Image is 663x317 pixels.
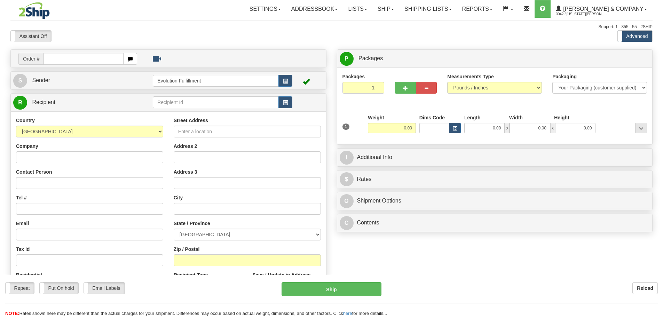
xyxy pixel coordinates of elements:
[16,271,42,278] label: Residential
[16,117,35,124] label: Country
[647,123,662,194] iframe: chat widget
[342,73,365,80] label: Packages
[464,114,481,121] label: Length
[282,282,381,296] button: Ship
[16,246,30,253] label: Tax Id
[13,74,27,88] span: S
[340,172,354,186] span: $
[554,114,569,121] label: Height
[174,220,210,227] label: State / Province
[174,194,183,201] label: City
[174,271,208,278] label: Recipient Type
[18,53,44,65] span: Order #
[505,123,510,133] span: x
[10,24,653,30] div: Support: 1 - 855 - 55 - 2SHIP
[174,117,208,124] label: Street Address
[174,246,200,253] label: Zip / Postal
[635,123,647,133] div: ...
[174,126,321,137] input: Enter a location
[16,220,29,227] label: Email
[32,99,55,105] span: Recipient
[372,0,399,18] a: Ship
[340,172,650,187] a: $Rates
[342,124,350,130] span: 1
[340,51,650,66] a: P Packages
[174,143,197,150] label: Address 2
[13,73,153,88] a: S Sender
[16,143,38,150] label: Company
[244,0,286,18] a: Settings
[13,96,27,110] span: R
[6,283,34,294] label: Repeat
[252,271,321,285] label: Save / Update in Address Book
[40,283,78,294] label: Put On hold
[447,73,494,80] label: Measurements Type
[340,216,650,230] a: CContents
[340,150,650,165] a: IAdditional Info
[340,216,354,230] span: C
[16,194,27,201] label: Tel #
[5,311,19,316] span: NOTE:
[84,283,125,294] label: Email Labels
[13,95,137,110] a: R Recipient
[550,123,555,133] span: x
[556,11,608,18] span: 3042 / [US_STATE][PERSON_NAME]
[340,194,650,208] a: OShipment Options
[174,168,197,175] label: Address 3
[358,55,383,61] span: Packages
[551,0,652,18] a: [PERSON_NAME] & Company 3042 / [US_STATE][PERSON_NAME]
[153,96,279,108] input: Recipient Id
[286,0,343,18] a: Addressbook
[16,168,52,175] label: Contact Person
[153,75,279,87] input: Sender Id
[11,31,51,42] label: Assistant Off
[32,77,50,83] span: Sender
[343,311,352,316] a: here
[618,31,652,42] label: Advanced
[343,0,372,18] a: Lists
[457,0,498,18] a: Reports
[637,285,653,291] b: Reload
[340,194,354,208] span: O
[399,0,457,18] a: Shipping lists
[509,114,523,121] label: Width
[552,73,577,80] label: Packaging
[340,151,354,165] span: I
[419,114,445,121] label: Dims Code
[368,114,384,121] label: Weight
[561,6,644,12] span: [PERSON_NAME] & Company
[632,282,658,294] button: Reload
[340,52,354,66] span: P
[10,2,58,19] img: logo3042.jpg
